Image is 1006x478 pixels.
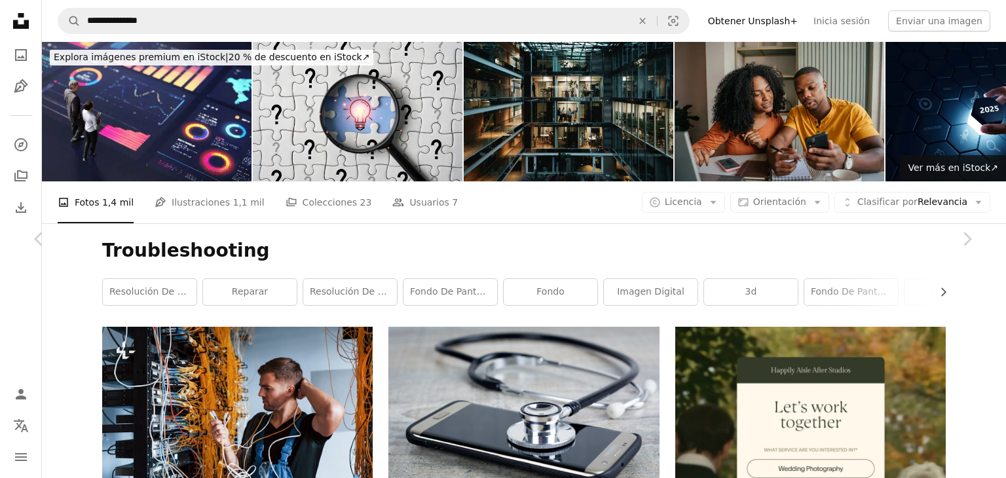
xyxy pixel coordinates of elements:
button: Enviar una imagen [888,10,990,31]
button: Clasificar porRelevancia [834,192,990,213]
a: resolución de problemas [103,279,196,305]
button: Idioma [8,413,34,439]
a: Ilustraciones 1,1 mil [155,181,265,223]
span: Licencia [665,196,702,207]
img: Análisis de equipos empresariales de cuadros de mando digitales interactivos con visualizaciones ... [42,42,251,181]
span: 1,1 mil [233,195,264,210]
img: Couple shopping online [675,42,884,181]
a: fondo [504,279,597,305]
a: Un joven uniformado se siente confundido y busca una solución con el equipo de Internet y los cab... [102,411,373,423]
a: reparar [203,279,297,305]
span: Ver más en iStock ↗ [908,162,998,173]
img: Moderno edificio de oficinas por la noche en París, Francia [464,42,673,181]
a: Explorar [8,132,34,158]
span: Explora imágenes premium en iStock | [54,52,229,62]
span: Clasificar por [857,196,918,207]
a: Fotos [8,42,34,68]
span: 20 % de descuento en iStock ↗ [54,52,369,62]
a: Colecciones 23 [286,181,372,223]
a: Ilustraciones [8,73,34,100]
a: Fondo 8K [904,279,998,305]
button: Orientación [730,192,829,213]
button: Licencia [642,192,725,213]
a: fondo de pantalla [403,279,497,305]
form: Encuentra imágenes en todo el sitio [58,8,690,34]
a: 3d [704,279,798,305]
a: Explora imágenes premium en iStock|20 % de descuento en iStock↗ [42,42,381,73]
a: fondo de pantalla 8k [804,279,898,305]
a: Imagen digital [604,279,698,305]
a: un teléfono inteligente con un estetoscopio encima [388,411,659,422]
button: Menú [8,444,34,470]
button: Buscar en Unsplash [58,9,81,33]
a: Iniciar sesión / Registrarse [8,381,34,407]
span: 7 [452,195,458,210]
button: Búsqueda visual [658,9,689,33]
span: 23 [360,195,372,210]
a: Colecciones [8,163,34,189]
span: Relevancia [857,196,967,209]
h1: Troubleshooting [102,239,946,263]
a: resolución de problema [303,279,397,305]
img: Bombilla de luz brillante dentro de la lupa entre signos de interrogación en el rompecabezas para... [253,42,462,181]
a: Ver más en iStock↗ [900,155,1006,181]
a: Siguiente [927,176,1006,302]
span: Orientación [753,196,806,207]
a: Inicia sesión [806,10,878,31]
button: Borrar [628,9,657,33]
a: Obtener Unsplash+ [700,10,806,31]
a: Usuarios 7 [392,181,458,223]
